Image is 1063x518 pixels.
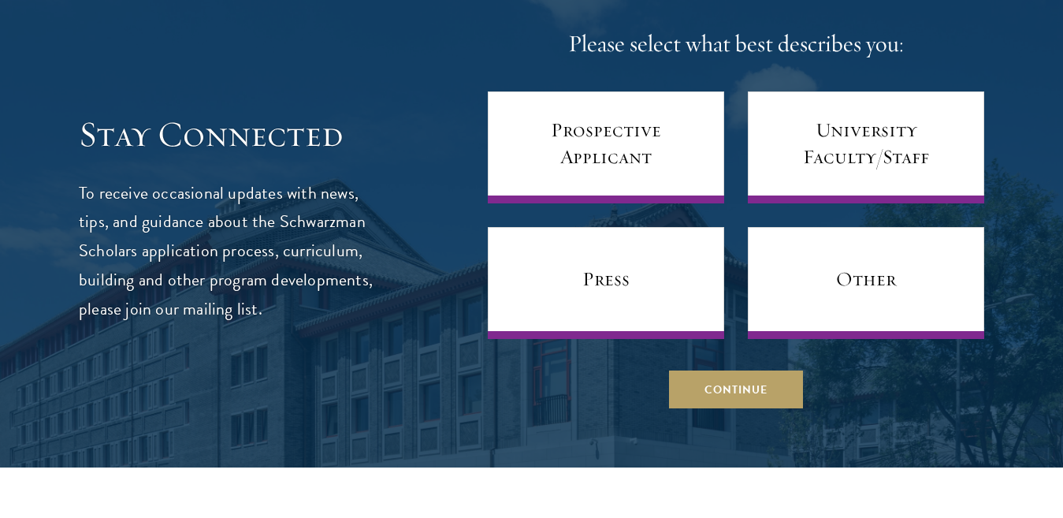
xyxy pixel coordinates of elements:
[488,227,724,339] a: Press
[748,91,984,203] a: University Faculty/Staff
[488,28,984,60] h4: Please select what best describes you:
[488,91,724,203] a: Prospective Applicant
[79,179,374,325] p: To receive occasional updates with news, tips, and guidance about the Schwarzman Scholars applica...
[748,227,984,339] a: Other
[669,371,803,408] button: Continue
[79,113,374,157] h3: Stay Connected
